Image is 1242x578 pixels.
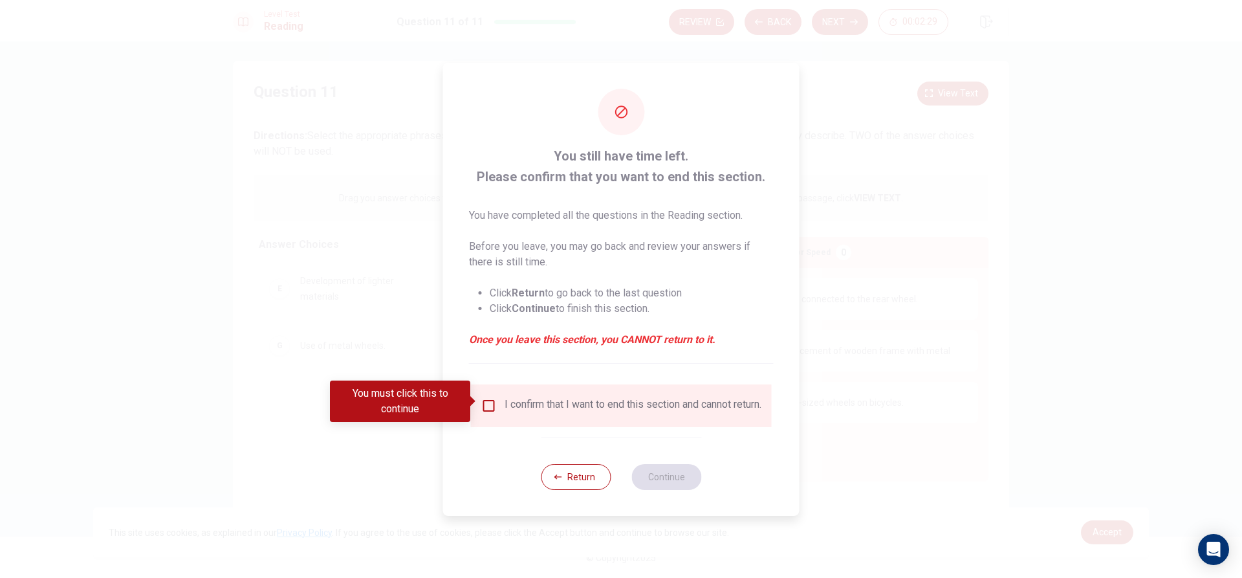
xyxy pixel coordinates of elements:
em: Once you leave this section, you CANNOT return to it. [469,332,774,348]
div: You must click this to continue [330,381,470,422]
li: Click to finish this section. [490,301,774,317]
button: Return [541,464,611,490]
button: Continue [631,464,701,490]
div: Open Intercom Messenger [1198,534,1229,565]
p: Before you leave, you may go back and review your answers if there is still time. [469,239,774,270]
span: You still have time left. Please confirm that you want to end this section. [469,146,774,187]
span: You must click this to continue [481,398,497,414]
strong: Return [512,287,545,299]
strong: Continue [512,302,556,315]
li: Click to go back to the last question [490,285,774,301]
div: I confirm that I want to end this section and cannot return. [505,398,761,414]
p: You have completed all the questions in the Reading section. [469,208,774,223]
